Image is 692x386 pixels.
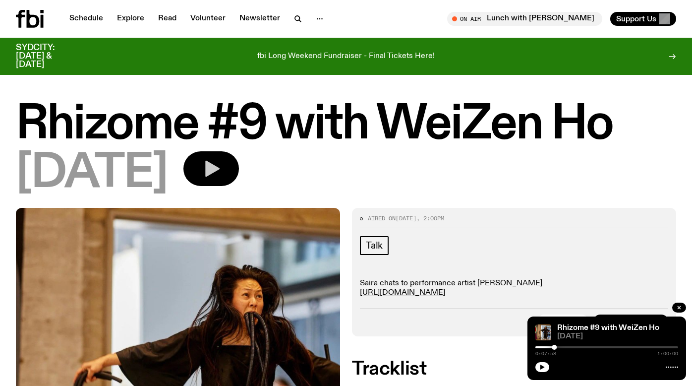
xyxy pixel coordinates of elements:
[360,279,668,298] p: Saira chats to performance artist [PERSON_NAME]
[16,151,168,196] span: [DATE]
[610,12,676,26] button: Support Us
[447,12,602,26] button: On AirLunch with [PERSON_NAME]
[233,12,286,26] a: Newsletter
[366,240,383,251] span: Talk
[63,12,109,26] a: Schedule
[16,103,676,147] h1: Rhizome #9 with WeiZen Ho
[152,12,182,26] a: Read
[368,214,396,222] span: Aired on
[184,12,231,26] a: Volunteer
[537,315,588,328] button: Tracklist
[557,324,659,332] a: Rhizome #9 with WeiZen Ho
[416,214,444,222] span: , 2:00pm
[616,14,656,23] span: Support Us
[257,52,435,61] p: fbi Long Weekend Fundraiser - Final Tickets Here!
[16,44,79,69] h3: SYDCITY: [DATE] & [DATE]
[657,351,678,356] span: 1:00:00
[111,12,150,26] a: Explore
[593,315,668,328] a: More Episodes
[360,289,445,297] a: [URL][DOMAIN_NAME]
[352,360,676,378] h2: Tracklist
[535,324,551,340] img: Image of artist WeiZen Ho during performance. She floating mid-air in a gallery and holding thick...
[535,351,556,356] span: 0:07:58
[557,333,678,340] span: [DATE]
[360,236,389,255] a: Talk
[396,214,416,222] span: [DATE]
